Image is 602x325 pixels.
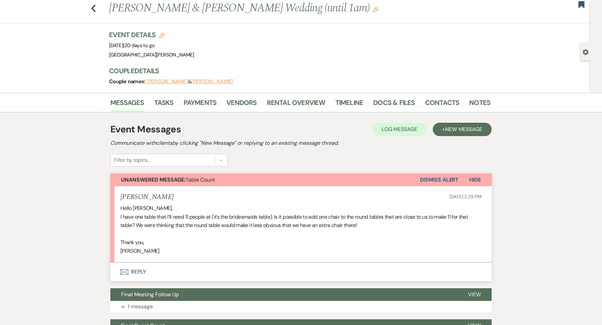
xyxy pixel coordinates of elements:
h2: Communicate with clients by clicking "New Message" or replying to an existing message thread. [110,139,492,147]
button: Open lead details [583,48,589,55]
span: 20 days to go [124,42,155,49]
span: Final Meeting Follow Up [121,291,179,298]
span: View [468,291,481,298]
strong: Unanswered Message: [121,176,186,183]
span: Table Count [121,176,215,183]
p: I have one table that I’ll need 11 people at (it’s the bridesmaids table). Is it possible to add ... [120,213,482,230]
span: New Message [445,126,482,133]
button: Unanswered Message:Table Count [110,174,420,186]
div: Filter by topics... [114,156,150,164]
p: [PERSON_NAME] [120,247,482,255]
button: Reply [110,262,492,281]
span: | [123,42,155,49]
button: [PERSON_NAME] [146,79,188,84]
button: Log Message [372,123,427,136]
a: Rental Overview [267,97,325,112]
h3: Event Details [109,30,194,39]
button: Hide [459,174,492,186]
h3: Couple Details [109,66,484,76]
p: Hello [PERSON_NAME], [120,204,482,213]
button: Final Meeting Follow Up [110,288,457,301]
span: & [146,78,233,85]
h1: [PERSON_NAME] & [PERSON_NAME] Wedding (until 1am) [109,0,409,16]
a: Timeline [335,97,364,112]
span: [DATE] [109,42,155,49]
a: Docs & Files [373,97,415,112]
h1: Event Messages [110,122,181,136]
a: Payments [184,97,217,112]
button: View [457,288,492,301]
a: Contacts [425,97,460,112]
span: Hide [469,176,481,183]
span: [DATE] 2:29 PM [449,194,482,200]
p: 1 message [128,302,153,311]
span: [GEOGRAPHIC_DATA][PERSON_NAME] [109,51,194,58]
button: 1 message [110,301,492,312]
button: +New Message [433,123,492,136]
h5: [PERSON_NAME] [120,193,174,201]
button: Edit [373,6,378,12]
a: Notes [469,97,490,112]
p: Thank you, [120,238,482,247]
span: Log Message [382,126,417,133]
a: Vendors [226,97,257,112]
button: Dismiss Alert [420,174,459,186]
span: Couple names: [109,78,146,85]
button: [PERSON_NAME] [191,79,233,84]
a: Messages [110,97,144,112]
a: Tasks [154,97,174,112]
